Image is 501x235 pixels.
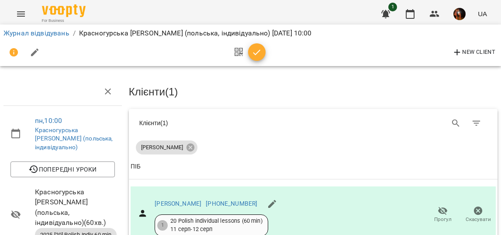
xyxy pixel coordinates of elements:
div: [PERSON_NAME] [136,140,197,154]
a: [PERSON_NAME] [155,200,201,207]
button: Скасувати [460,203,496,227]
h3: Клієнти ( 1 ) [129,86,498,98]
a: [PHONE_NUMBER] [206,200,257,207]
img: 6e701af36e5fc41b3ad9d440b096a59c.jpg [453,8,466,20]
span: [PERSON_NAME] [136,144,188,151]
span: Скасувати [466,216,491,223]
span: UA [478,9,487,18]
span: For Business [42,18,86,24]
button: Search [446,113,466,134]
button: Попередні уроки [10,161,115,177]
button: New Client [450,46,498,60]
nav: breadcrumb [3,28,498,39]
span: Красногурська [PERSON_NAME] (польська, індивідуально) ( 60 хв. ) [35,187,115,228]
span: New Client [452,47,495,58]
button: UA [474,6,491,22]
a: Журнал відвідувань [3,29,69,37]
div: ПІБ [131,161,141,172]
div: Table Toolbar [129,109,498,137]
button: Фільтр [466,113,487,134]
button: Menu [10,4,31,25]
a: пн , 10:00 [35,116,62,125]
a: Красногурська [PERSON_NAME] (польська, індивідуально) [35,126,113,151]
span: ПІБ [131,161,496,172]
span: Прогул [434,216,452,223]
div: 20 Polish individual lessons (60 min) 11 серп - 12 серп [170,217,262,233]
button: Прогул [425,203,460,227]
div: Клієнти ( 1 ) [139,119,307,127]
span: Попередні уроки [17,164,108,175]
span: 1 [388,3,397,11]
p: Красногурська [PERSON_NAME] (польська, індивідуально) [DATE] 10:00 [79,28,312,39]
img: Voopty Logo [42,4,86,17]
li: / [73,28,76,39]
div: Sort [131,161,141,172]
div: 1 [157,220,168,231]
